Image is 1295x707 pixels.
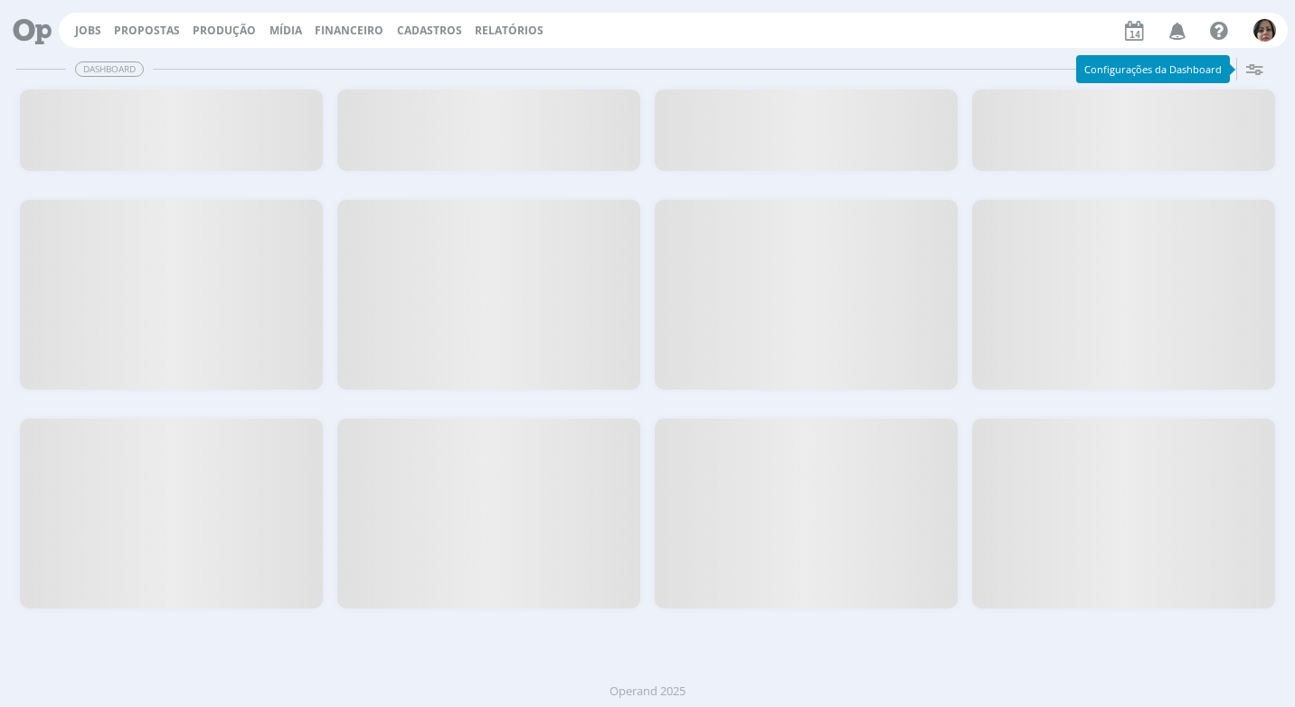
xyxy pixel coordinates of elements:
[309,24,389,38] button: Financeiro
[70,24,107,38] button: Jobs
[193,23,256,38] a: Produção
[264,24,307,38] button: Mídia
[114,23,180,38] a: Propostas
[392,24,468,38] button: Cadastros
[397,23,462,38] span: Cadastros
[1253,19,1276,42] img: 6
[475,23,544,38] a: Relatórios
[315,23,383,38] span: Financeiro
[75,23,101,38] a: Jobs
[109,24,185,38] button: Propostas
[187,24,261,38] button: Produção
[469,24,549,38] button: Relatórios
[1252,14,1277,46] button: 6
[269,23,302,38] a: Mídia
[75,61,144,77] span: Dashboard
[1076,55,1230,83] div: Configurações da Dashboard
